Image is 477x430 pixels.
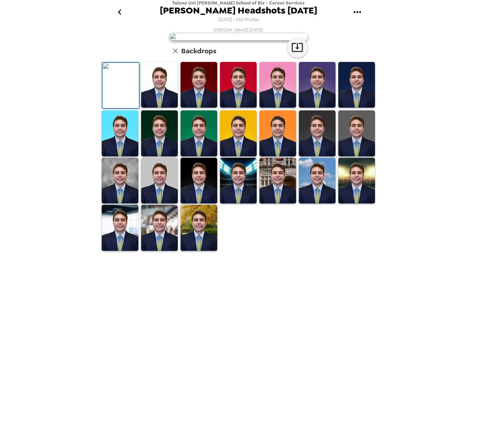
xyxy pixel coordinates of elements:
[169,33,308,40] img: user
[214,27,263,33] span: [PERSON_NAME] , [DATE]
[218,15,259,25] span: [DATE] • 260 Photos
[109,1,131,24] button: go back
[181,45,216,56] h6: Backdrops
[346,1,369,24] button: gallery menu
[102,63,139,109] img: Original
[160,6,317,15] span: [PERSON_NAME] Headshots [DATE]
